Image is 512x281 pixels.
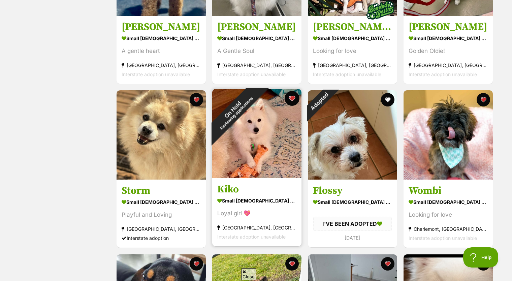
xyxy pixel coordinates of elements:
[241,268,256,280] span: Close
[313,46,392,56] div: Looking for love
[190,93,203,106] button: favourite
[463,247,499,268] iframe: Help Scout Beacon - Open
[409,21,488,33] h3: [PERSON_NAME]
[313,33,392,43] div: small [DEMOGRAPHIC_DATA] Dog
[122,46,201,56] div: A gentle heart
[217,196,296,206] div: small [DEMOGRAPHIC_DATA] Dog
[409,197,488,207] div: small [DEMOGRAPHIC_DATA] Dog
[212,15,301,84] a: [PERSON_NAME] small [DEMOGRAPHIC_DATA] Dog A Gentle Soul [GEOGRAPHIC_DATA], [GEOGRAPHIC_DATA] Int...
[308,174,397,181] a: Adopted
[122,21,201,33] h3: [PERSON_NAME]
[217,209,296,218] div: Loyal girl 💖
[212,89,301,178] img: Kiko
[217,234,286,240] span: Interstate adoption unavailable
[197,74,272,149] div: On Hold
[313,233,392,242] div: [DATE]
[122,33,201,43] div: small [DEMOGRAPHIC_DATA] Dog
[409,46,488,56] div: Golden Oldie!
[117,15,206,84] a: [PERSON_NAME] small [DEMOGRAPHIC_DATA] Dog A gentle heart [GEOGRAPHIC_DATA], [GEOGRAPHIC_DATA] In...
[190,257,203,271] button: favourite
[212,173,301,180] a: On HoldReviewing applications
[409,236,477,241] span: Interstate adoption unavailable
[299,82,339,122] div: Adopted
[122,234,201,243] div: Interstate adoption
[409,61,488,70] div: [GEOGRAPHIC_DATA], [GEOGRAPHIC_DATA]
[409,211,488,220] div: Looking for love
[217,21,296,33] h3: [PERSON_NAME]
[404,90,493,180] img: Wombi
[122,211,201,220] div: Playful and Loving
[217,71,286,77] span: Interstate adoption unavailable
[477,257,490,271] button: favourite
[308,180,397,247] a: Flossy small [DEMOGRAPHIC_DATA] Dog I'VE BEEN ADOPTED [DATE] favourite
[122,61,201,70] div: [GEOGRAPHIC_DATA], [GEOGRAPHIC_DATA]
[212,178,301,247] a: Kiko small [DEMOGRAPHIC_DATA] Dog Loyal girl 💖 [GEOGRAPHIC_DATA], [GEOGRAPHIC_DATA] Interstate ad...
[313,61,392,70] div: [GEOGRAPHIC_DATA], [GEOGRAPHIC_DATA]
[117,180,206,248] a: Storm small [DEMOGRAPHIC_DATA] Dog Playful and Loving [GEOGRAPHIC_DATA], [GEOGRAPHIC_DATA] Inters...
[313,71,381,77] span: Interstate adoption unavailable
[308,15,397,84] a: [PERSON_NAME] and [PERSON_NAME] small [DEMOGRAPHIC_DATA] Dog Looking for love [GEOGRAPHIC_DATA], ...
[217,33,296,43] div: small [DEMOGRAPHIC_DATA] Dog
[308,90,397,180] img: Flossy
[122,185,201,197] h3: Storm
[477,93,490,106] button: favourite
[217,223,296,232] div: [GEOGRAPHIC_DATA], [GEOGRAPHIC_DATA]
[409,71,477,77] span: Interstate adoption unavailable
[122,197,201,207] div: small [DEMOGRAPHIC_DATA] Dog
[122,225,201,234] div: [GEOGRAPHIC_DATA], [GEOGRAPHIC_DATA]
[217,46,296,56] div: A Gentle Soul
[409,185,488,197] h3: Wombi
[409,33,488,43] div: small [DEMOGRAPHIC_DATA] Dog
[313,197,392,207] div: small [DEMOGRAPHIC_DATA] Dog
[313,217,392,231] div: I'VE BEEN ADOPTED
[313,21,392,33] h3: [PERSON_NAME] and [PERSON_NAME]
[117,90,206,180] img: Storm
[285,257,299,271] button: favourite
[381,93,394,106] button: favourite
[217,61,296,70] div: [GEOGRAPHIC_DATA], [GEOGRAPHIC_DATA]
[219,96,254,131] span: Reviewing applications
[122,71,190,77] span: Interstate adoption unavailable
[381,257,394,271] button: favourite
[409,225,488,234] div: Charlemont, [GEOGRAPHIC_DATA]
[285,91,299,106] button: favourite
[313,185,392,197] h3: Flossy
[404,15,493,84] a: [PERSON_NAME] small [DEMOGRAPHIC_DATA] Dog Golden Oldie! [GEOGRAPHIC_DATA], [GEOGRAPHIC_DATA] Int...
[404,180,493,248] a: Wombi small [DEMOGRAPHIC_DATA] Dog Looking for love Charlemont, [GEOGRAPHIC_DATA] Interstate adop...
[217,183,296,196] h3: Kiko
